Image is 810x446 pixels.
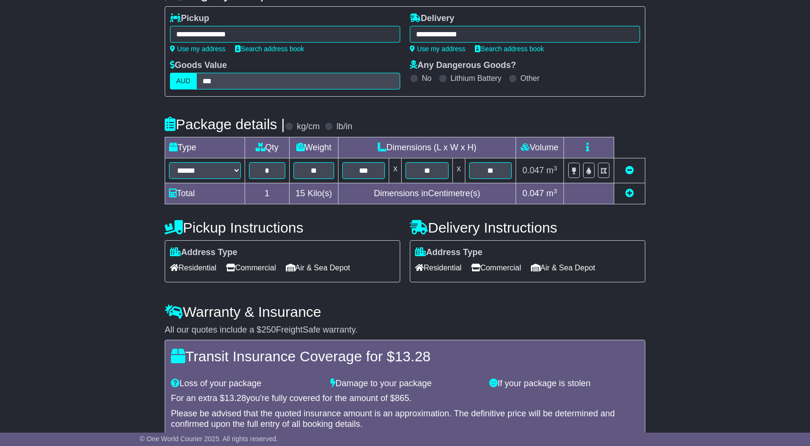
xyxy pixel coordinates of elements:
a: Use my address [410,45,465,53]
span: m [546,166,557,175]
td: Dimensions in Centimetre(s) [338,183,516,204]
span: Residential [170,260,216,275]
label: No [422,74,431,83]
label: Address Type [170,247,237,258]
span: Air & Sea Depot [286,260,350,275]
h4: Warranty & Insurance [165,304,645,320]
label: kg/cm [297,122,320,132]
div: Please be advised that the quoted insurance amount is an approximation. The definitive price will... [171,409,639,429]
span: Residential [415,260,461,275]
a: Search address book [475,45,544,53]
span: © One World Courier 2025. All rights reserved. [140,435,278,443]
td: Kilo(s) [289,183,338,204]
span: 15 [295,189,305,198]
span: 13.28 [225,393,246,403]
div: For an extra $ you're fully covered for the amount of $ . [171,393,639,404]
td: Weight [289,137,338,158]
td: Total [165,183,245,204]
label: Any Dangerous Goods? [410,60,516,71]
td: 1 [245,183,290,204]
div: If your package is stolen [484,379,644,389]
div: Damage to your package [326,379,485,389]
td: x [452,158,465,183]
a: Use my address [170,45,225,53]
span: 13.28 [394,348,430,364]
label: Lithium Battery [450,74,502,83]
span: 250 [261,325,276,334]
span: m [546,189,557,198]
a: Search address book [235,45,304,53]
h4: Delivery Instructions [410,220,645,235]
span: Air & Sea Depot [531,260,596,275]
td: x [389,158,402,183]
a: Remove this item [625,166,634,175]
td: Volume [516,137,563,158]
span: 865 [395,393,409,403]
sup: 3 [553,188,557,195]
span: 0.047 [522,166,544,175]
label: Pickup [170,13,209,24]
span: 0.047 [522,189,544,198]
td: Type [165,137,245,158]
a: Add new item [625,189,634,198]
label: lb/in [337,122,352,132]
label: Delivery [410,13,454,24]
label: Goods Value [170,60,227,71]
label: Address Type [415,247,483,258]
label: AUD [170,73,197,89]
label: Other [520,74,540,83]
td: Dimensions (L x W x H) [338,137,516,158]
div: All our quotes include a $ FreightSafe warranty. [165,325,645,335]
span: Commercial [226,260,276,275]
span: Commercial [471,260,521,275]
h4: Pickup Instructions [165,220,400,235]
sup: 3 [553,165,557,172]
h4: Package details | [165,116,285,132]
td: Qty [245,137,290,158]
div: Loss of your package [166,379,326,389]
h4: Transit Insurance Coverage for $ [171,348,639,364]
